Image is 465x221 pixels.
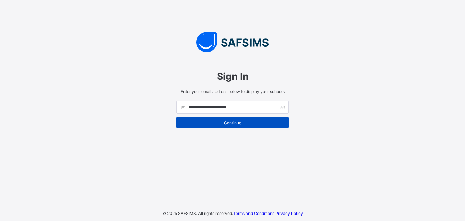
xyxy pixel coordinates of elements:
span: © 2025 SAFSIMS. All rights reserved. [162,211,233,216]
span: Continue [181,120,284,125]
a: Terms and Conditions [233,211,274,216]
a: Privacy Policy [275,211,303,216]
img: SAFSIMS Logo [170,32,295,52]
span: · [233,211,303,216]
span: Sign In [176,70,289,82]
span: Enter your email address below to display your schools [176,89,289,94]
